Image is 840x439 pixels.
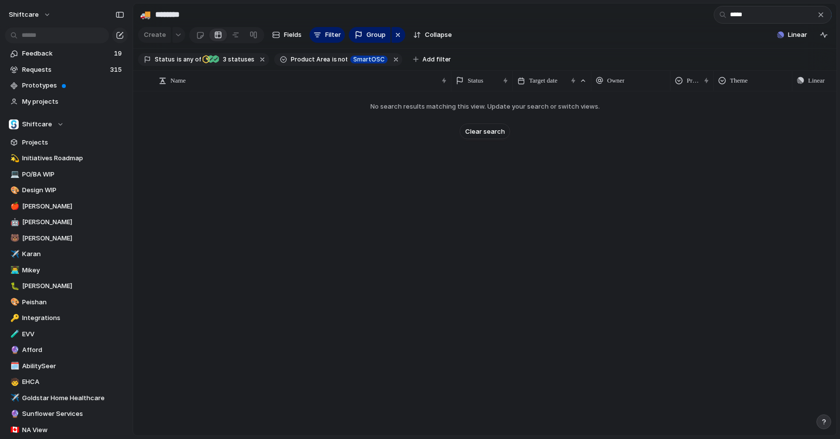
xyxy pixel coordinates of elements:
[325,30,341,40] span: Filter
[114,49,124,59] span: 19
[22,202,124,211] span: [PERSON_NAME]
[808,76,825,86] span: Linear
[5,343,128,357] a: 🔮Afford
[268,27,306,43] button: Fields
[5,151,128,166] a: 💫Initiatives Roadmap
[22,217,124,227] span: [PERSON_NAME]
[5,231,128,246] a: 🐻[PERSON_NAME]
[22,81,124,90] span: Prototypes
[5,183,128,198] div: 🎨Design WIP
[366,30,386,40] span: Group
[182,55,201,64] span: any of
[773,28,811,42] button: Linear
[687,76,700,86] span: Priority
[10,169,17,180] div: 💻
[9,185,19,195] button: 🎨
[422,55,451,64] span: Add filter
[10,249,17,260] div: ✈️
[348,54,390,65] button: SmartOSC
[409,27,456,43] button: Collapse
[138,7,153,23] button: 🚚
[5,279,128,293] a: 🐛[PERSON_NAME]
[5,295,128,310] a: 🎨Peishan
[9,425,19,435] button: 🇨🇦
[22,234,124,243] span: [PERSON_NAME]
[10,377,17,388] div: 🧒
[5,247,128,262] div: ✈️Karan
[10,153,17,164] div: 💫
[5,311,128,325] div: 🔑Integrations
[9,265,19,275] button: 👨‍💻
[5,407,128,421] a: 🔮Sunflower Services
[9,297,19,307] button: 🎨
[353,55,385,64] span: SmartOSC
[5,199,128,214] a: 🍎[PERSON_NAME]
[22,329,124,339] span: EVV
[9,217,19,227] button: 🤖
[9,249,19,259] button: ✈️
[5,215,128,230] a: 🤖[PERSON_NAME]
[10,345,17,356] div: 🔮
[10,296,17,308] div: 🎨
[220,56,228,63] span: 3
[5,167,128,182] div: 💻PO/BA WIP
[9,153,19,163] button: 💫
[9,345,19,355] button: 🔮
[22,313,124,323] span: Integrations
[10,328,17,340] div: 🧪
[10,281,17,292] div: 🐛
[5,94,128,109] a: My projects
[177,55,182,64] span: is
[9,393,19,403] button: ✈️
[10,409,17,420] div: 🔮
[170,76,186,86] span: Name
[332,55,337,64] span: is
[607,76,624,86] span: Owner
[10,424,17,436] div: 🇨🇦
[10,217,17,228] div: 🤖
[10,233,17,244] div: 🐻
[4,7,56,23] button: shiftcare
[5,423,128,438] a: 🇨🇦NA View
[5,327,128,342] a: 🧪EVV
[460,123,510,139] button: Clear search
[22,265,124,275] span: Mikey
[220,55,254,64] span: statuses
[5,375,128,389] a: 🧒EHCA
[22,361,124,371] span: AbilitySeer
[10,360,17,372] div: 🗓️
[291,55,330,64] span: Product Area
[22,281,124,291] span: [PERSON_NAME]
[309,27,345,43] button: Filter
[22,49,111,59] span: Feedback
[9,202,19,211] button: 🍎
[9,10,39,20] span: shiftcare
[22,119,52,129] span: Shiftcare
[175,54,203,65] button: isany of
[10,392,17,404] div: ✈️
[22,345,124,355] span: Afford
[22,138,124,147] span: Projects
[22,170,124,179] span: PO/BA WIP
[5,263,128,278] a: 👨‍💻Mikey
[337,55,348,64] span: not
[22,297,124,307] span: Peishan
[5,117,128,132] button: Shiftcare
[22,377,124,387] span: EHCA
[468,76,483,86] span: Status
[10,313,17,324] div: 🔑
[9,313,19,323] button: 🔑
[407,53,457,66] button: Add filter
[110,65,124,75] span: 315
[10,185,17,196] div: 🎨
